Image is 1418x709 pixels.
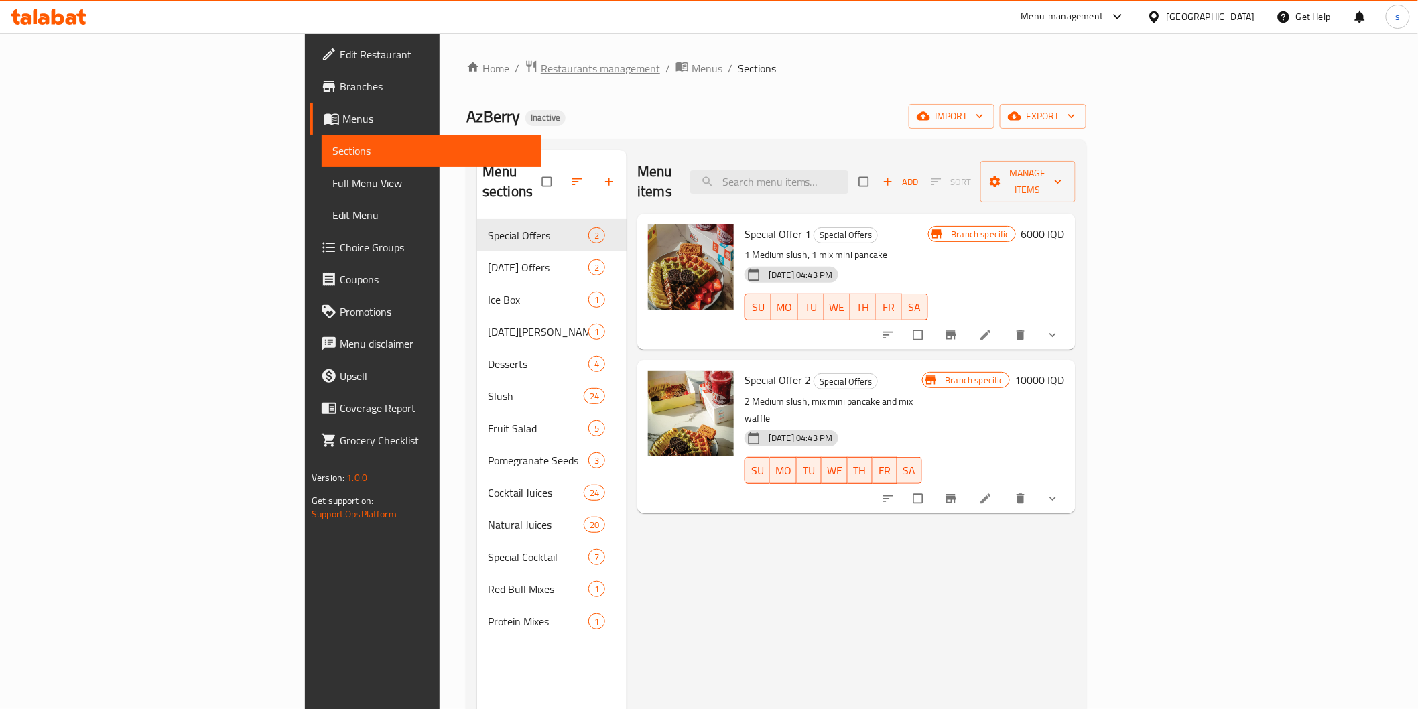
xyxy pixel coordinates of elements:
[665,60,670,76] li: /
[477,605,627,637] div: Protein Mixes1
[745,370,811,390] span: Special Offer 2
[340,400,531,416] span: Coverage Report
[488,227,588,243] div: Special Offers
[1015,371,1065,389] h6: 10000 IQD
[466,60,1086,77] nav: breadcrumb
[310,360,541,392] a: Upsell
[340,271,531,287] span: Coupons
[637,162,674,202] h2: Menu items
[477,283,627,316] div: Ice Box1
[771,294,798,320] button: MO
[477,380,627,412] div: Slush24
[878,461,892,480] span: FR
[745,457,770,484] button: SU
[340,239,531,255] span: Choice Groups
[797,457,822,484] button: TU
[588,324,605,340] div: items
[897,457,922,484] button: SA
[488,324,588,340] div: Ramadan Slush
[905,322,933,348] span: Select to update
[830,298,845,317] span: WE
[322,135,541,167] a: Sections
[312,469,344,487] span: Version:
[909,104,994,129] button: import
[745,393,921,427] p: 2 Medium slush, mix mini pancake and mix waffle
[589,294,604,306] span: 1
[1021,224,1065,243] h6: 6000 IQD
[848,457,873,484] button: TH
[902,294,928,320] button: SA
[814,373,878,389] div: Special Offers
[648,371,734,456] img: Special Offer 2
[310,424,541,456] a: Grocery Checklist
[936,484,968,513] button: Branch-specific-item
[584,517,605,533] div: items
[488,324,588,340] span: [DATE][PERSON_NAME]
[340,78,531,94] span: Branches
[312,505,397,523] a: Support.OpsPlatform
[588,356,605,372] div: items
[751,461,765,480] span: SU
[488,452,588,468] div: Pomegranate Seeds
[922,172,980,192] span: Select section first
[488,259,588,275] div: Ramadan Offers
[589,422,604,435] span: 5
[477,219,627,251] div: Special Offers2
[905,486,933,511] span: Select to update
[340,336,531,352] span: Menu disclaimer
[340,432,531,448] span: Grocery Checklist
[588,549,605,565] div: items
[876,294,902,320] button: FR
[310,263,541,296] a: Coupons
[1046,492,1059,505] svg: Show Choices
[562,167,594,196] span: Sort sections
[488,581,588,597] div: Red Bull Mixes
[477,214,627,643] nav: Menu sections
[342,111,531,127] span: Menus
[1006,484,1038,513] button: delete
[692,60,722,76] span: Menus
[477,348,627,380] div: Desserts4
[728,60,732,76] li: /
[946,228,1015,241] span: Branch specific
[879,172,922,192] span: Add item
[1038,320,1070,350] button: show more
[588,452,605,468] div: items
[488,485,584,501] span: Cocktail Juices
[690,170,848,194] input: search
[340,46,531,62] span: Edit Restaurant
[488,259,588,275] span: [DATE] Offers
[589,583,604,596] span: 1
[1021,9,1104,25] div: Menu-management
[477,541,627,573] div: Special Cocktail7
[903,461,917,480] span: SA
[477,412,627,444] div: Fruit Salad5
[802,461,816,480] span: TU
[814,227,877,243] span: Special Offers
[881,298,897,317] span: FR
[851,169,879,194] span: Select section
[873,457,897,484] button: FR
[488,292,588,308] span: Ice Box
[907,298,923,317] span: SA
[827,461,842,480] span: WE
[584,388,605,404] div: items
[991,165,1065,198] span: Manage items
[310,392,541,424] a: Coverage Report
[770,457,797,484] button: MO
[541,60,660,76] span: Restaurants management
[803,298,819,317] span: TU
[477,316,627,348] div: [DATE][PERSON_NAME]1
[936,320,968,350] button: Branch-specific-item
[488,549,588,565] span: Special Cocktail
[589,615,604,628] span: 1
[919,108,984,125] span: import
[340,368,531,384] span: Upsell
[488,420,588,436] span: Fruit Salad
[310,296,541,328] a: Promotions
[312,492,373,509] span: Get support on:
[488,517,584,533] div: Natural Juices
[310,328,541,360] a: Menu disclaimer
